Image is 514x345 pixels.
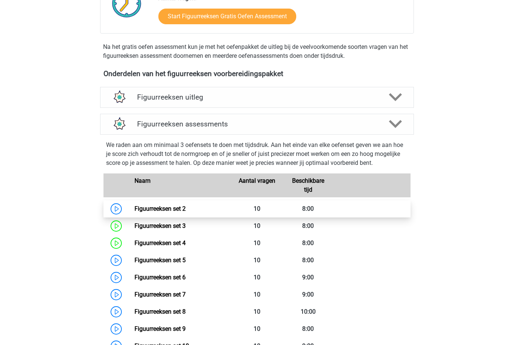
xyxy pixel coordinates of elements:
img: figuurreeksen uitleg [109,88,128,107]
h4: Figuurreeksen assessments [137,120,377,128]
a: Figuurreeksen set 8 [134,308,186,315]
a: Figuurreeksen set 6 [134,274,186,281]
a: assessments Figuurreeksen assessments [97,114,417,135]
div: Naam [129,176,231,194]
a: Figuurreeksen set 2 [134,205,186,212]
a: Start Figuurreeksen Gratis Oefen Assessment [158,9,296,24]
a: Figuurreeksen set 9 [134,325,186,332]
a: uitleg Figuurreeksen uitleg [97,87,417,108]
div: Beschikbare tijd [282,176,334,194]
a: Figuurreeksen set 7 [134,291,186,298]
div: Aantal vragen [231,176,282,194]
a: Figuurreeksen set 4 [134,239,186,247]
h4: Figuurreeksen uitleg [137,93,377,101]
div: Na het gratis oefen assessment kun je met het oefenpakket de uitleg bij de veelvoorkomende soorte... [100,43,414,60]
a: Figuurreeksen set 5 [134,257,186,264]
img: figuurreeksen assessments [109,115,128,134]
a: Figuurreeksen set 3 [134,222,186,229]
h4: Onderdelen van het figuurreeksen voorbereidingspakket [103,69,411,78]
p: We raden aan om minimaal 3 oefensets te doen met tijdsdruk. Aan het einde van elke oefenset geven... [106,141,408,167]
